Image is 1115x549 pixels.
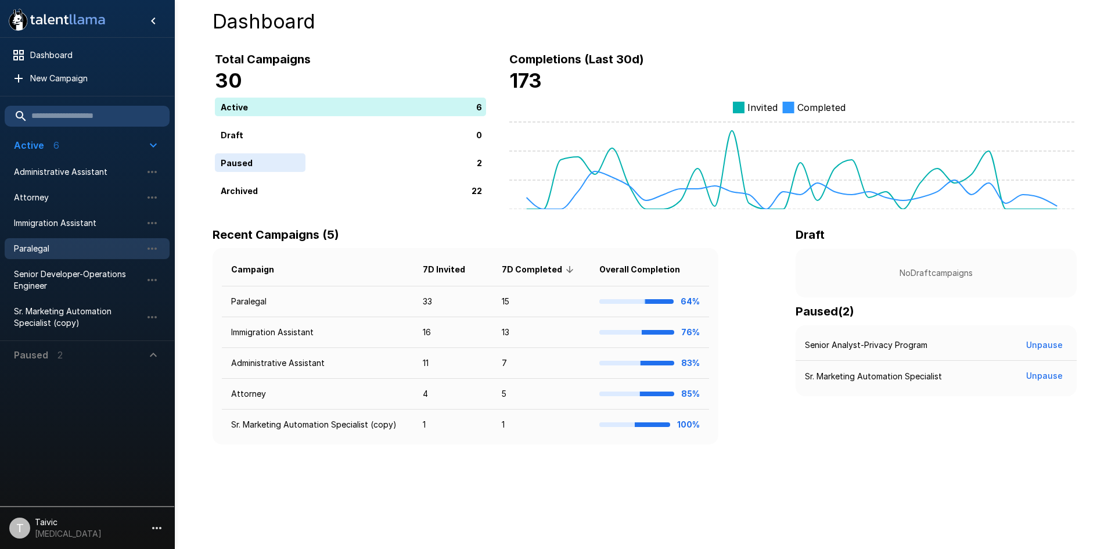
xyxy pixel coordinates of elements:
[413,379,492,410] td: 4
[1022,335,1067,356] button: Unpause
[509,52,644,66] b: Completions (Last 30d)
[805,339,927,351] p: Senior Analyst-Privacy Program
[213,9,1077,34] h4: Dashboard
[231,263,289,277] span: Campaign
[477,156,482,168] p: 2
[492,410,590,440] td: 1
[413,348,492,379] td: 11
[215,69,242,92] b: 30
[222,286,413,317] td: Paralegal
[681,358,700,368] b: 83%
[1022,365,1067,387] button: Unpause
[509,69,542,92] b: 173
[677,419,700,429] b: 100%
[492,317,590,348] td: 13
[213,228,339,242] b: Recent Campaigns (5)
[681,327,700,337] b: 76%
[814,267,1058,279] p: No Draft campaigns
[599,263,695,277] span: Overall Completion
[222,379,413,410] td: Attorney
[805,371,942,382] p: Sr. Marketing Automation Specialist
[492,348,590,379] td: 7
[492,379,590,410] td: 5
[222,348,413,379] td: Administrative Assistant
[796,304,854,318] b: Paused ( 2 )
[413,410,492,440] td: 1
[423,263,480,277] span: 7D Invited
[681,389,700,399] b: 85%
[476,101,482,113] p: 6
[796,228,825,242] b: Draft
[413,317,492,348] td: 16
[492,286,590,317] td: 15
[222,410,413,440] td: Sr. Marketing Automation Specialist (copy)
[222,317,413,348] td: Immigration Assistant
[502,263,577,277] span: 7D Completed
[476,128,482,141] p: 0
[413,286,492,317] td: 33
[215,52,311,66] b: Total Campaigns
[472,184,482,196] p: 22
[681,296,700,306] b: 64%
